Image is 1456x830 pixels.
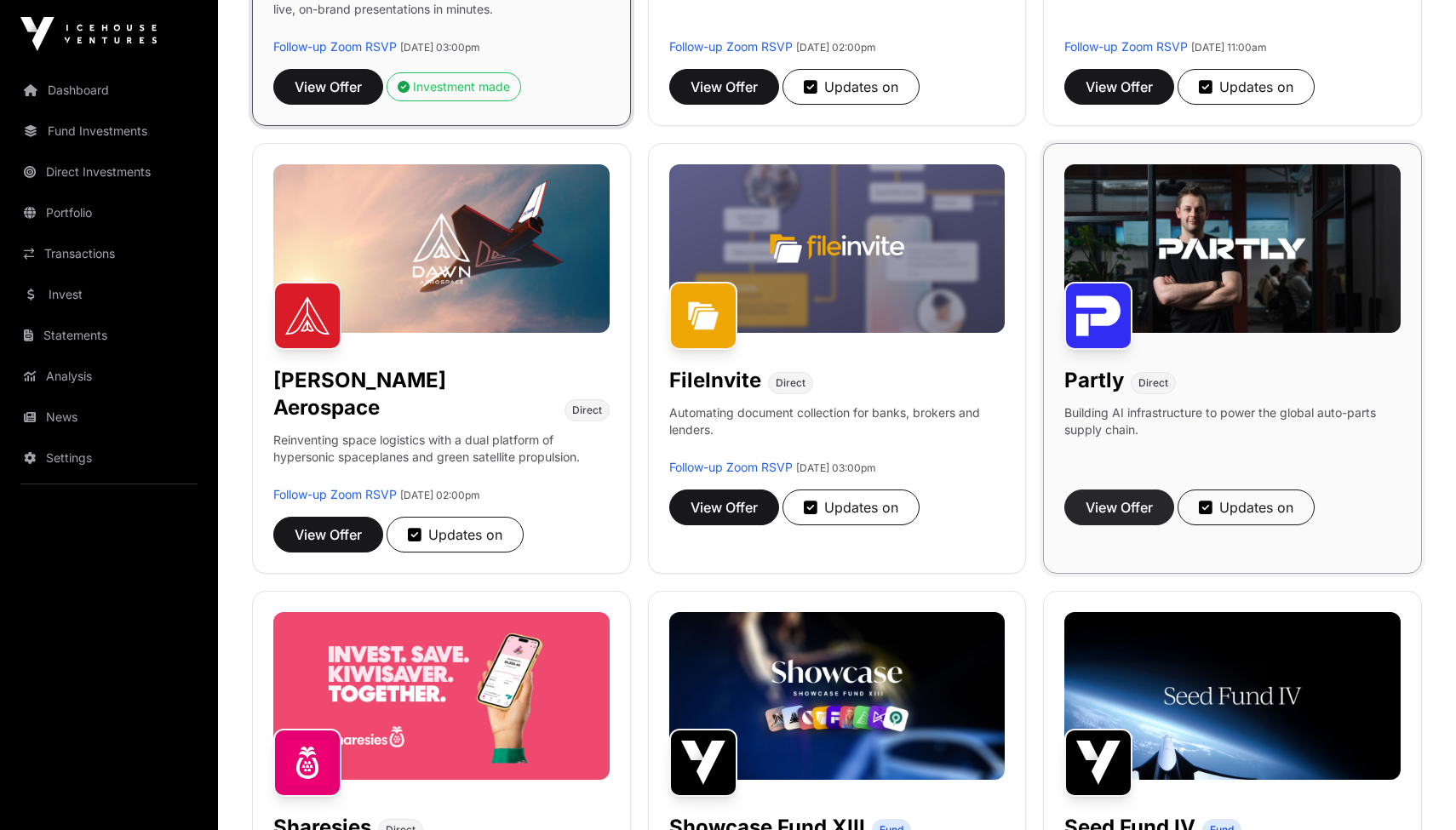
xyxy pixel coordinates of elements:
[14,235,204,272] a: Transactions
[669,612,1006,780] img: Showcase-Fund-Banner-1.jpg
[273,487,397,501] a: Follow-up Zoom RSVP
[273,282,341,350] img: Dawn Aerospace
[387,72,521,101] button: Investment made
[796,41,876,54] span: [DATE] 02:00pm
[1064,367,1124,394] h1: Partly
[295,524,362,545] span: View Offer
[1178,489,1315,525] button: Updates on
[14,194,204,232] a: Portfolio
[1064,39,1188,54] a: Follow-up Zoom RSVP
[669,460,793,474] a: Follow-up Zoom RSVP
[273,729,341,797] img: Sharesies
[572,404,602,417] span: Direct
[804,497,898,518] div: Updates on
[796,461,876,474] span: [DATE] 03:00pm
[1064,69,1174,105] button: View Offer
[1191,41,1267,54] span: [DATE] 11:00am
[1064,282,1132,350] img: Partly
[273,517,383,552] button: View Offer
[273,367,558,421] h1: [PERSON_NAME] Aerospace
[14,398,204,436] a: News
[1138,376,1168,390] span: Direct
[1064,404,1401,459] p: Building AI infrastructure to power the global auto-parts supply chain.
[782,489,920,525] button: Updates on
[669,367,761,394] h1: FileInvite
[669,729,737,797] img: Showcase Fund XIII
[273,164,610,332] img: Dawn-Banner.jpg
[273,69,383,105] button: View Offer
[1178,69,1315,105] button: Updates on
[387,517,524,552] button: Updates on
[14,317,204,354] a: Statements
[400,489,480,501] span: [DATE] 02:00pm
[669,404,1006,459] p: Automating document collection for banks, brokers and lenders.
[14,276,204,313] a: Invest
[20,17,157,51] img: Icehouse Ventures Logo
[691,497,758,518] span: View Offer
[1199,77,1293,97] div: Updates on
[14,72,204,109] a: Dashboard
[669,69,779,105] button: View Offer
[273,612,610,780] img: Sharesies-Banner.jpg
[1086,497,1153,518] span: View Offer
[669,39,793,54] a: Follow-up Zoom RSVP
[14,358,204,395] a: Analysis
[398,78,510,95] div: Investment made
[14,112,204,150] a: Fund Investments
[1064,164,1401,332] img: Partly-Banner.jpg
[669,489,779,525] button: View Offer
[1086,77,1153,97] span: View Offer
[273,432,610,486] p: Reinventing space logistics with a dual platform of hypersonic spaceplanes and green satellite pr...
[669,164,1006,332] img: File-Invite-Banner.jpg
[14,153,204,191] a: Direct Investments
[691,77,758,97] span: View Offer
[776,376,805,390] span: Direct
[295,77,362,97] span: View Offer
[1064,489,1174,525] button: View Offer
[400,41,480,54] span: [DATE] 03:00pm
[804,77,898,97] div: Updates on
[1064,729,1132,797] img: Seed Fund IV
[669,282,737,350] img: FileInvite
[1199,497,1293,518] div: Updates on
[1371,748,1456,830] iframe: Chat Widget
[1064,612,1401,780] img: Seed-Fund-4_Banner.jpg
[14,439,204,477] a: Settings
[273,39,397,54] a: Follow-up Zoom RSVP
[408,524,502,545] div: Updates on
[782,69,920,105] button: Updates on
